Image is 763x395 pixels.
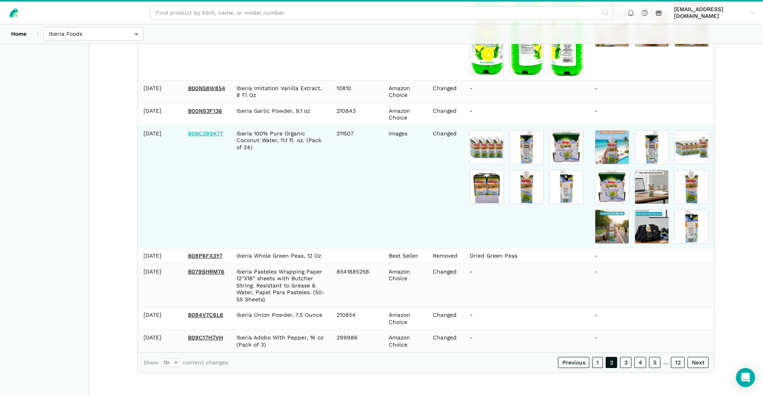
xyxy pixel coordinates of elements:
[427,264,464,308] td: Changed
[138,126,182,249] td: [DATE]
[509,170,544,204] img: 71QBstgwp7L.jpg
[383,248,427,264] td: Best Seller
[592,357,603,368] a: 1
[671,357,685,368] a: 12
[589,103,715,126] td: -
[464,248,589,264] td: Dried Green Peas
[549,130,583,164] img: 71dNeNe-M8L.jpg
[589,330,715,353] td: -
[383,264,427,308] td: Amazon Choice
[231,307,331,330] td: Iberia Onion Powder, 7.5 Ounce
[231,81,331,103] td: Iberia Imitation Vanilla Extract, 8 Fl Oz
[595,170,629,204] img: 71dNeNe-M8L.jpg
[331,126,383,249] td: 211507
[470,130,504,164] img: 81n1-+vxXvL.jpg
[464,103,589,126] td: -
[43,27,143,41] input: Iberia Foods
[188,85,225,91] a: B00N58W854
[671,4,757,21] a: [EMAIL_ADDRESS][DOMAIN_NAME]
[138,248,182,264] td: [DATE]
[188,268,225,275] a: B079SHRM76
[188,252,223,259] a: B08P6FX3Y7
[331,307,383,330] td: 210854
[427,103,464,126] td: Changed
[589,307,715,330] td: -
[589,264,715,308] td: -
[188,312,223,318] a: B084V7C6L6
[188,130,223,137] a: B0BC39SK7T
[331,81,383,103] td: 10810
[649,357,660,368] a: 5
[138,103,182,126] td: [DATE]
[383,103,427,126] td: Amazon Choice
[138,264,182,308] td: [DATE]
[383,81,427,103] td: Amazon Choice
[509,130,544,164] img: 716b+UbtNlL.jpg
[331,330,383,353] td: 299986
[674,170,709,204] img: 71QBstgwp7L.jpg
[663,359,668,366] span: …
[558,357,589,368] a: Previous
[188,108,222,114] a: B00N93F136
[231,264,331,308] td: Iberia Pasteles Wrapping Paper 12"X18" sheets with Butcher String. Resistant to Grease & Water, P...
[383,126,427,249] td: Images
[231,248,331,264] td: Iberia Whole Green Peas, 12 Oz
[143,358,228,367] label: Show content changes
[635,210,669,244] img: 71h46wUIH1L.jpg
[150,6,613,20] input: Find product by ASIN, name, or model number
[549,170,583,204] img: 719DG5weOqL.jpg
[427,126,464,249] td: Changed
[464,307,589,330] td: -
[620,357,631,368] a: 3
[635,170,669,204] img: 71uPyfwhQKL.jpg
[188,334,223,341] a: B09C17H7VH
[427,81,464,103] td: Changed
[595,210,629,244] img: 71WzyXp3Y1L.jpg
[606,357,617,368] a: 2
[383,330,427,353] td: Amazon Choice
[674,130,709,164] img: 81Em9D-1w5L.jpg
[138,81,182,103] td: [DATE]
[589,81,715,103] td: -
[6,27,32,41] a: Home
[634,357,646,368] a: 4
[635,130,669,164] img: 716b+UbtNlL.jpg
[687,357,709,368] a: Next
[470,170,504,204] img: 71zoXOnGR0L.jpg
[331,264,383,308] td: 8541885258
[231,126,331,249] td: Iberia 100% Pure Organic Coconut Water, 11.1 fl. oz. (Pack of 24)
[138,330,182,353] td: [DATE]
[464,264,589,308] td: -
[231,103,331,126] td: Iberia Garlic Powder, 9.1 oz
[674,210,709,244] img: 719DG5weOqL.jpg
[138,307,182,330] td: [DATE]
[427,330,464,353] td: Changed
[231,330,331,353] td: Iberia Adobo With Pepper, 16 oz (Pack of 3)
[331,103,383,126] td: 210843
[427,307,464,330] td: Changed
[383,307,427,330] td: Amazon Choice
[595,130,629,164] img: 71AKaT2a3FL.jpg
[589,248,715,264] td: -
[427,248,464,264] td: Removed
[674,6,748,20] span: [EMAIL_ADDRESS][DOMAIN_NAME]
[161,358,180,367] select: Showcontent changes
[464,330,589,353] td: -
[464,81,589,103] td: -
[736,368,755,387] div: Open Intercom Messenger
